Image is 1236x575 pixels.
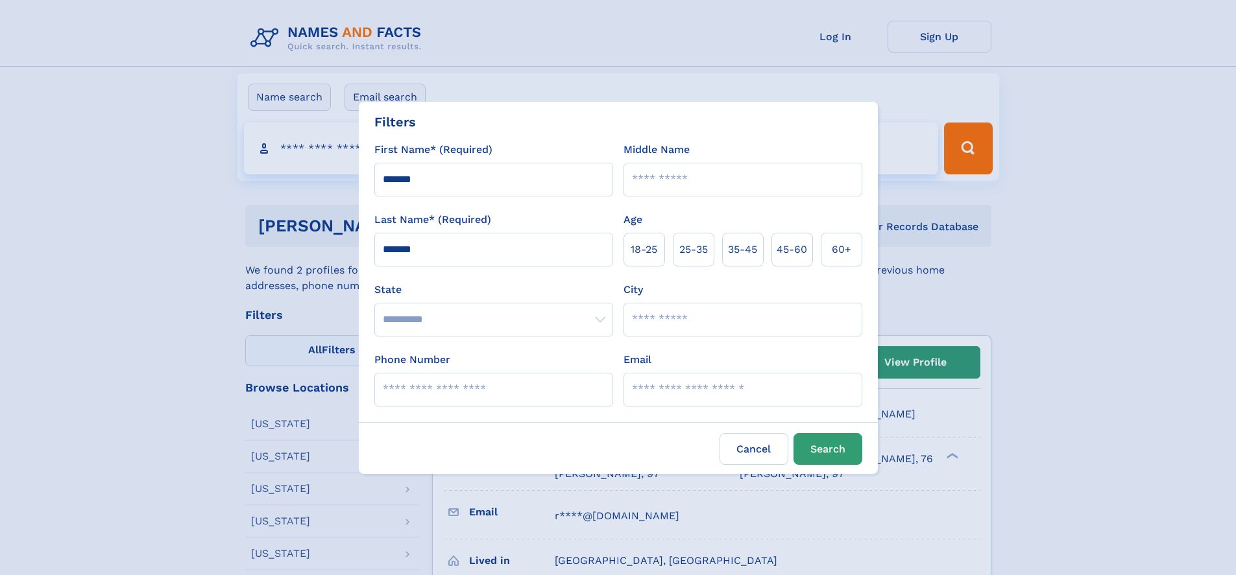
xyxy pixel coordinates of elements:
span: 25‑35 [679,242,708,257]
span: 18‑25 [631,242,657,257]
span: 35‑45 [728,242,757,257]
label: City [624,282,643,298]
label: Last Name* (Required) [374,212,491,228]
label: Email [624,352,651,368]
label: First Name* (Required) [374,142,492,158]
button: Search [794,433,862,465]
span: 45‑60 [777,242,807,257]
label: Middle Name [624,142,690,158]
span: 60+ [832,242,851,257]
div: Filters [374,112,416,132]
label: Cancel [720,433,788,465]
label: Phone Number [374,352,450,368]
label: State [374,282,613,298]
label: Age [624,212,642,228]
